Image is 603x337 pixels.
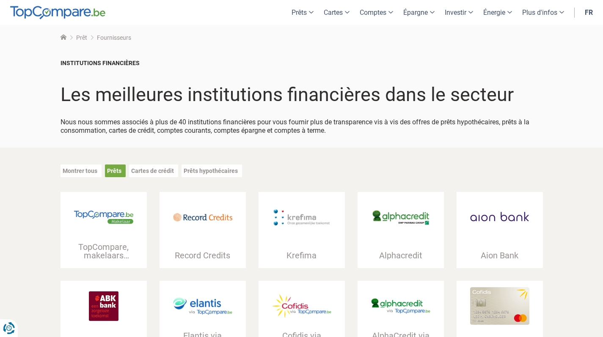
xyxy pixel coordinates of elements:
div: TopCompare, makelaars partner voor [PERSON_NAME] [61,243,147,260]
img: Krefima [272,203,331,232]
a: Alphacredit Alphacredit [358,192,444,268]
div: Nous nous sommes associés à plus de 40 institutions financières pour vous fournir plus de transpa... [61,110,543,135]
a: Cartes de crédit [131,167,174,174]
a: Aion Bank Aion Bank [457,192,543,268]
img: TopCompare, makelaars partner voor jouw krediet [74,211,133,224]
div: Krefima [259,251,345,260]
a: Prêts [107,167,121,174]
a: TopCompare, makelaars partner voor jouw krediet TopCompare, makelaars partner voor [PERSON_NAME] [61,192,147,268]
img: Aion Bank [470,203,529,232]
div: INSTITUTIONS FINANCIÈRES [61,59,543,67]
div: Record Credits [160,251,246,260]
img: AlphaCredit via TopCompare [371,298,430,314]
div: Aion Bank [457,251,543,260]
div: Alphacredit [358,251,444,260]
a: Prêts hypothécaires [184,167,238,174]
span: Fournisseurs [97,34,131,41]
img: Alphacredit [371,208,430,226]
img: Elantis via TopCompare [173,297,232,315]
h1: Les meilleures institutions financières dans le secteur [61,84,543,105]
a: Home [61,34,66,41]
a: Prêt [76,34,87,41]
img: Cofidis CC [470,287,529,325]
img: ABK Bank [74,291,133,321]
a: Record Credits Record Credits [160,192,246,268]
img: Record Credits [173,203,232,232]
img: TopCompare [10,6,105,19]
img: Cofidis via TopCompare [272,294,331,318]
a: Montrer tous [63,167,97,174]
a: Krefima Krefima [259,192,345,268]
